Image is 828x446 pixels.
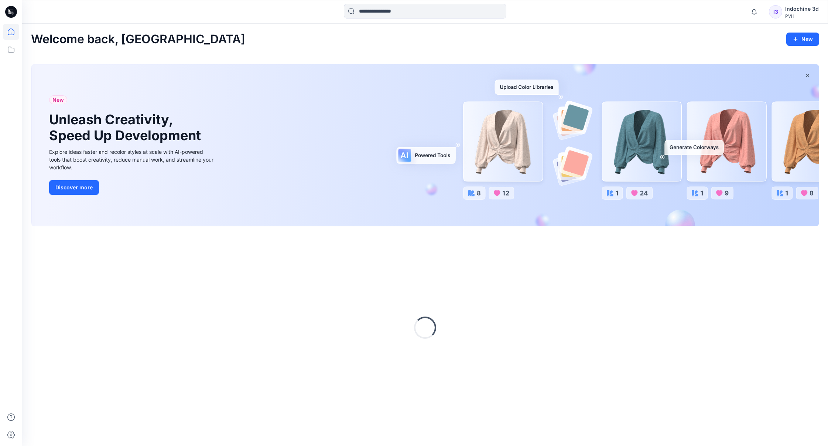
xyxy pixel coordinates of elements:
div: Explore ideas faster and recolor styles at scale with AI-powered tools that boost creativity, red... [49,148,215,171]
h1: Unleash Creativity, Speed Up Development [49,112,204,143]
a: Discover more [49,180,215,195]
div: PVH [785,13,819,19]
div: Indochine 3d [785,4,819,13]
h2: Welcome back, [GEOGRAPHIC_DATA] [31,33,245,46]
button: Discover more [49,180,99,195]
span: New [52,95,64,104]
div: I3 [769,5,782,18]
button: New [786,33,819,46]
